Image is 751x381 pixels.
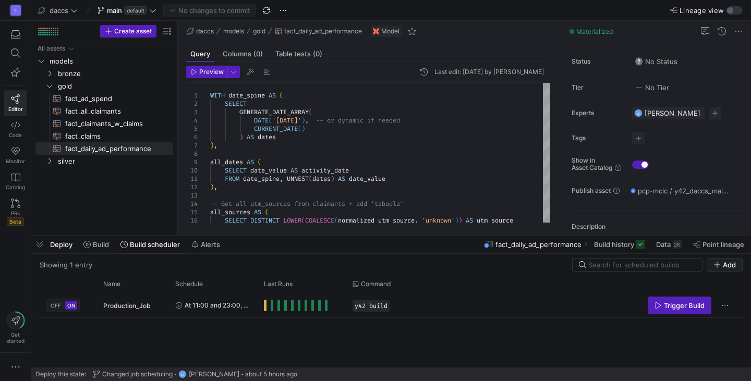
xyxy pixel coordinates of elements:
[301,216,305,225] span: (
[594,240,634,249] span: Build history
[6,184,25,190] span: Catalog
[635,57,677,66] span: No Status
[4,168,27,194] a: Catalog
[210,183,214,191] span: )
[576,28,613,35] span: Materialized
[103,280,120,288] span: Name
[338,216,415,225] span: normalized_utm_source
[210,141,214,150] span: )
[632,81,672,94] button: No tierNo Tier
[223,51,263,57] span: Columns
[239,133,243,141] span: )
[225,100,247,108] span: SELECT
[287,175,309,183] span: UNNEST
[305,216,334,225] span: COALESCE
[254,125,298,133] span: CURRENT_DATE
[196,28,214,35] span: daccs
[635,57,643,66] img: No status
[258,158,261,166] span: (
[79,236,114,253] button: Build
[4,308,27,348] button: Getstarted
[349,175,385,183] span: date_value
[280,91,283,100] span: (
[35,155,173,167] div: Press SPACE to select this row.
[50,55,172,67] span: models
[102,371,173,378] span: Changed job scheduling
[664,301,705,310] span: Trigger Build
[4,142,27,168] a: Monitor
[225,175,239,183] span: FROM
[6,331,25,344] span: Get started
[495,240,582,249] span: fact_daily_ad_performance
[58,80,172,92] span: gold
[458,216,462,225] span: )
[588,261,696,269] input: Search for scheduled builds
[635,83,643,92] img: No tier
[247,158,254,166] span: AS
[381,28,399,35] span: Model
[355,302,387,310] span: y42 build
[50,6,68,15] span: daccs
[186,183,198,191] div: 12
[265,208,269,216] span: (
[210,158,243,166] span: all_dates
[186,150,198,158] div: 8
[130,240,180,249] span: Build scheduler
[214,141,217,150] span: ,
[58,155,172,167] span: silver
[6,158,25,164] span: Monitor
[258,133,276,141] span: dates
[572,134,624,142] span: Tags
[35,4,80,17] button: daccs
[186,166,198,175] div: 10
[628,184,732,198] button: pcp-mclc / y42_daccs_main / fact_daily_ad_performance
[253,28,265,35] span: gold
[189,371,239,378] span: [PERSON_NAME]
[477,216,513,225] span: utm_source
[186,216,198,225] div: 16
[4,2,27,19] a: D
[65,105,161,117] span: fact_all_claimants​​​​​​​​​​
[269,116,272,125] span: (
[185,293,251,317] span: At 11:00 and 23:00, every day
[250,216,280,225] span: DISTINCT
[338,175,345,183] span: AS
[254,208,261,216] span: AS
[680,6,724,15] span: Lineage view
[264,280,293,288] span: Last Runs
[313,51,322,57] span: (0)
[280,175,283,183] span: ,
[10,5,21,16] div: D
[35,92,173,105] div: Press SPACE to select this row.
[250,166,287,175] span: date_value
[228,91,265,100] span: date_spine
[434,68,544,76] div: Last edit: [DATE] by [PERSON_NAME]
[184,25,216,38] button: daccs
[186,125,198,133] div: 5
[65,143,161,155] span: fact_daily_ad_performance​​​​​​​​​​
[35,142,173,155] a: fact_daily_ad_performance​​​​​​​​​​
[35,92,173,105] a: fact_ad_spend​​​​​​​​​​
[373,28,379,34] img: undefined
[35,117,173,130] a: fact_claimants_w_claims​​​​​​​​​​
[93,240,109,249] span: Build
[7,217,24,226] span: Beta
[656,240,671,249] span: Data
[638,187,730,195] span: pcp-mclc / y42_daccs_main / fact_daily_ad_performance
[65,93,161,105] span: fact_ad_spend​​​​​​​​​​
[651,236,686,253] button: Data2K
[309,175,312,183] span: (
[673,240,682,249] div: 2K
[589,236,649,253] button: Build history
[186,100,198,108] div: 2
[415,216,418,225] span: ,
[572,84,624,91] span: Tier
[334,216,338,225] span: (
[175,280,203,288] span: Schedule
[254,116,269,125] span: DATE
[361,280,391,288] span: Command
[316,116,400,125] span: -- or dynamic if needed
[723,261,736,269] span: Add
[301,125,305,133] span: )
[634,109,643,117] div: LK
